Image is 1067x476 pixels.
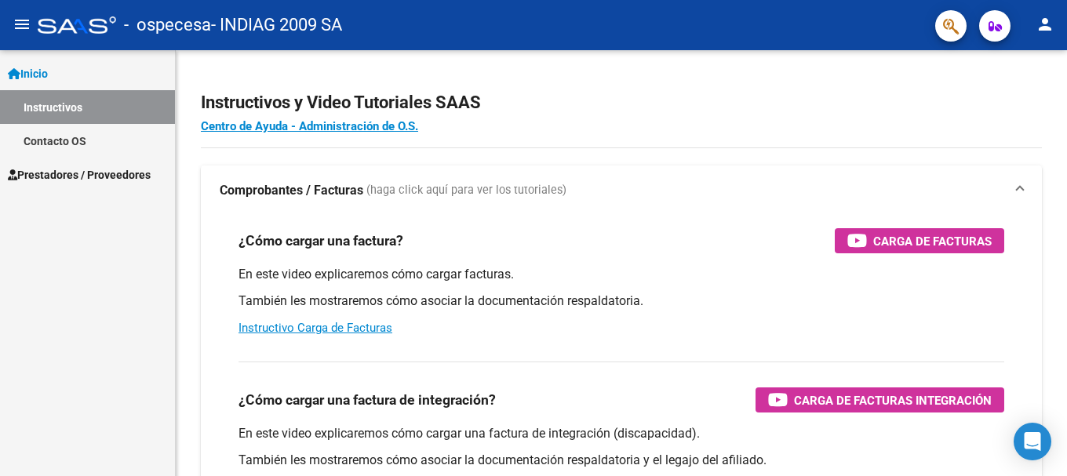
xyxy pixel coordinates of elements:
h2: Instructivos y Video Tutoriales SAAS [201,88,1042,118]
span: (haga click aquí para ver los tutoriales) [366,182,566,199]
span: Carga de Facturas [873,231,992,251]
strong: Comprobantes / Facturas [220,182,363,199]
p: También les mostraremos cómo asociar la documentación respaldatoria y el legajo del afiliado. [239,452,1004,469]
span: - INDIAG 2009 SA [211,8,342,42]
mat-icon: person [1036,15,1054,34]
h3: ¿Cómo cargar una factura de integración? [239,389,496,411]
div: Open Intercom Messenger [1014,423,1051,460]
a: Instructivo Carga de Facturas [239,321,392,335]
span: Prestadores / Proveedores [8,166,151,183]
mat-expansion-panel-header: Comprobantes / Facturas (haga click aquí para ver los tutoriales) [201,165,1042,216]
h3: ¿Cómo cargar una factura? [239,230,403,252]
span: - ospecesa [124,8,211,42]
span: Inicio [8,65,48,82]
mat-icon: menu [13,15,31,34]
p: En este video explicaremos cómo cargar facturas. [239,266,1004,283]
a: Centro de Ayuda - Administración de O.S. [201,119,418,133]
p: En este video explicaremos cómo cargar una factura de integración (discapacidad). [239,425,1004,442]
button: Carga de Facturas [835,228,1004,253]
button: Carga de Facturas Integración [756,387,1004,412]
span: Carga de Facturas Integración [794,391,992,410]
p: También les mostraremos cómo asociar la documentación respaldatoria. [239,293,1004,310]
